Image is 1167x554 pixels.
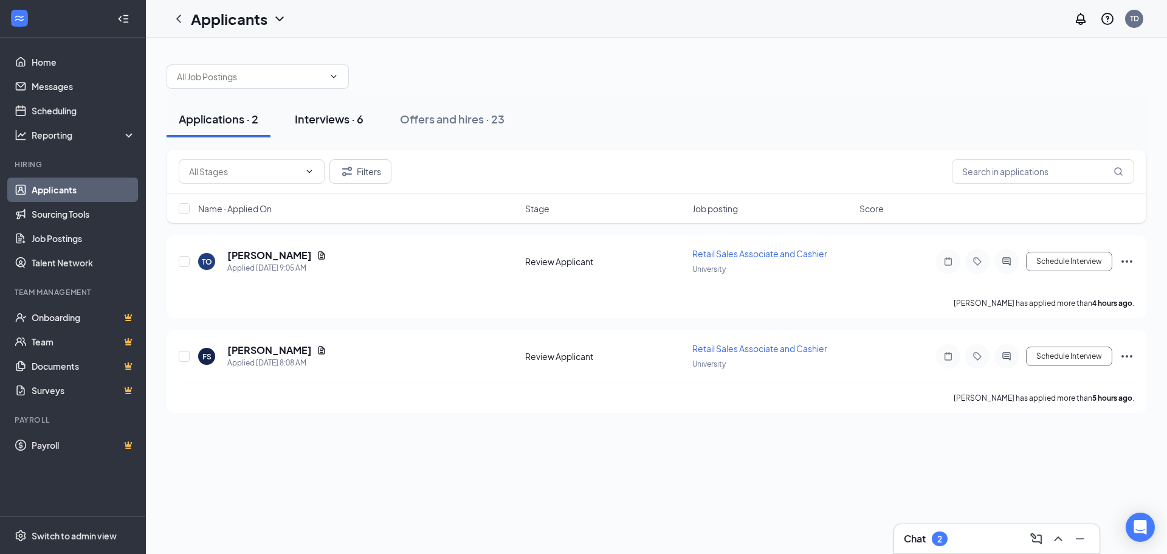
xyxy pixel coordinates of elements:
svg: ComposeMessage [1029,531,1044,546]
button: Minimize [1070,529,1090,549]
div: Offers and hires · 23 [400,111,504,126]
a: OnboardingCrown [32,305,136,330]
a: DocumentsCrown [32,354,136,378]
svg: Ellipses [1120,254,1134,269]
p: [PERSON_NAME] has applied more than . [954,393,1134,403]
svg: ActiveChat [999,351,1014,361]
span: Retail Sales Associate and Cashier [692,248,827,259]
svg: WorkstreamLogo [13,12,26,24]
svg: Note [941,257,955,266]
button: Schedule Interview [1026,252,1112,271]
div: Reporting [32,129,136,141]
svg: QuestionInfo [1100,12,1115,26]
span: Stage [525,203,549,215]
svg: Ellipses [1120,349,1134,364]
input: All Stages [189,165,300,178]
svg: ChevronLeft [171,12,186,26]
div: Hiring [15,159,133,170]
span: Retail Sales Associate and Cashier [692,343,827,354]
div: Applied [DATE] 9:05 AM [227,262,326,274]
a: PayrollCrown [32,433,136,457]
div: Payroll [15,415,133,425]
button: Filter Filters [329,159,391,184]
div: 2 [937,534,942,544]
div: TD [1130,13,1139,24]
p: [PERSON_NAME] has applied more than . [954,298,1134,308]
div: Interviews · 6 [295,111,363,126]
span: University [692,359,726,369]
div: TO [202,257,212,267]
a: Applicants [32,178,136,202]
button: ChevronUp [1048,529,1068,549]
a: SurveysCrown [32,378,136,403]
div: Applications · 2 [179,111,258,126]
div: FS [202,351,212,362]
span: University [692,265,726,274]
div: Review Applicant [525,255,685,268]
svg: Settings [15,530,27,542]
button: Schedule Interview [1026,347,1112,366]
a: Job Postings [32,226,136,251]
div: Switch to admin view [32,530,117,542]
div: Open Intercom Messenger [1126,513,1155,542]
svg: Tag [970,257,985,266]
svg: ChevronUp [1051,531,1065,546]
input: Search in applications [952,159,1134,184]
h5: [PERSON_NAME] [227,344,312,357]
svg: Analysis [15,129,27,141]
a: TeamCrown [32,330,136,354]
svg: ChevronDown [305,167,314,176]
svg: Tag [970,351,985,361]
svg: Minimize [1073,531,1087,546]
svg: Collapse [117,13,129,25]
svg: ActiveChat [999,257,1014,266]
span: Job posting [692,203,738,215]
svg: ChevronDown [329,72,339,81]
svg: Document [317,251,326,260]
div: Review Applicant [525,350,685,362]
span: Score [859,203,884,215]
svg: Filter [340,164,354,179]
svg: MagnifyingGlass [1114,167,1123,176]
h3: Chat [904,532,926,545]
a: Scheduling [32,99,136,123]
b: 5 hours ago [1092,393,1132,403]
a: Messages [32,74,136,99]
h1: Applicants [191,9,267,29]
div: Applied [DATE] 8:08 AM [227,357,326,369]
a: Home [32,50,136,74]
button: ComposeMessage [1027,529,1046,549]
b: 4 hours ago [1092,299,1132,308]
h5: [PERSON_NAME] [227,249,312,262]
svg: Note [941,351,955,361]
svg: Document [317,345,326,355]
svg: ChevronDown [272,12,287,26]
svg: Notifications [1073,12,1088,26]
span: Name · Applied On [198,203,272,215]
a: Sourcing Tools [32,202,136,226]
a: Talent Network [32,251,136,275]
div: Team Management [15,287,133,297]
input: All Job Postings [177,70,324,83]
